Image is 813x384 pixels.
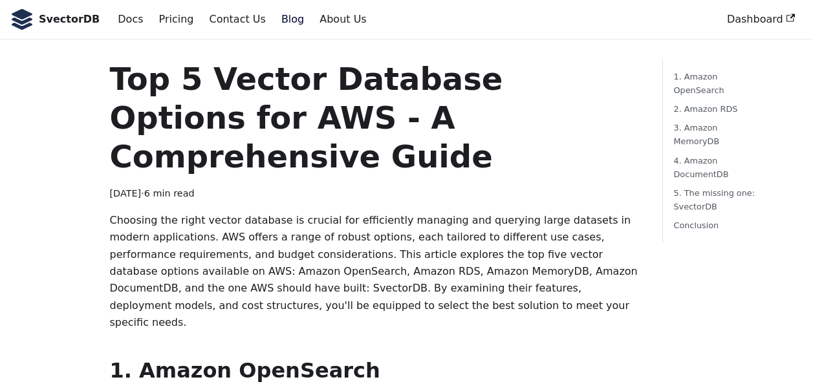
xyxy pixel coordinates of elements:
[109,188,141,198] time: [DATE]
[719,8,803,30] a: Dashboard
[109,186,642,202] div: · 6 min read
[201,8,273,30] a: Contact Us
[673,121,759,148] a: 3. Amazon MemoryDB
[274,8,312,30] a: Blog
[110,8,151,30] a: Docs
[312,8,374,30] a: About Us
[109,357,642,383] h2: 1. Amazon OpenSearch
[109,212,642,332] p: Choosing the right vector database is crucial for efficiently managing and querying large dataset...
[673,186,759,213] a: 5. The missing one: SvectorDB
[673,219,759,232] a: Conclusion
[151,8,202,30] a: Pricing
[10,9,34,30] img: SvectorDB Logo
[39,11,100,28] b: SvectorDB
[673,70,759,97] a: 1. Amazon OpenSearch
[10,9,100,30] a: SvectorDB LogoSvectorDB
[673,154,759,181] a: 4. Amazon DocumentDB
[109,59,642,176] h1: Top 5 Vector Database Options for AWS - A Comprehensive Guide
[673,102,759,116] a: 2. Amazon RDS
